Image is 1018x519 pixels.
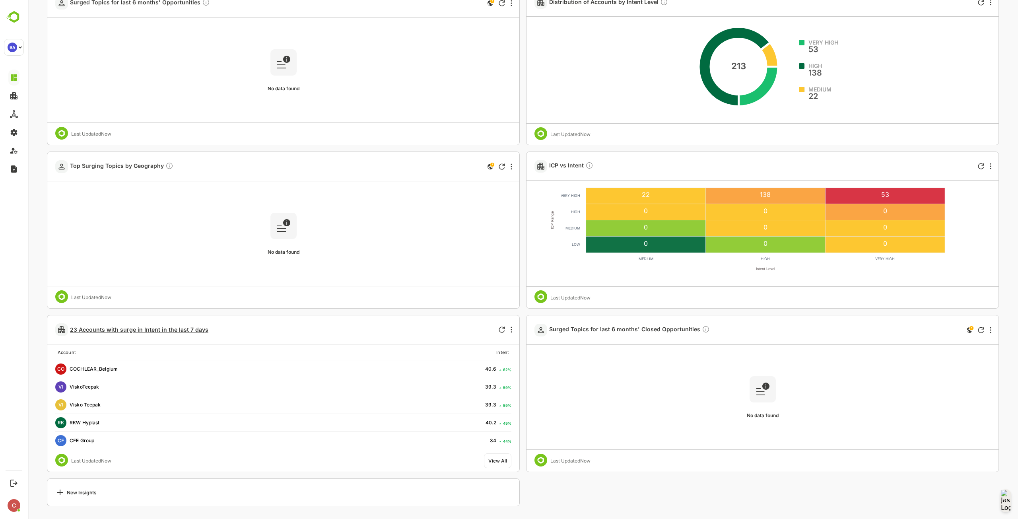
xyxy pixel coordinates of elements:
[42,402,73,408] a: Visko Teepak
[27,399,39,410] div: VI
[240,86,272,91] span: No data found
[43,131,84,137] div: Last Updated Now
[471,327,477,333] div: Refresh
[8,499,20,512] div: C
[43,458,84,464] div: Last Updated Now
[853,190,861,198] text: 53
[736,239,740,247] text: 0
[475,403,484,408] div: 59 %
[781,63,794,69] span: HIGH
[728,266,747,271] text: Intent Level
[4,10,24,25] img: BambooboxLogoMark.f1c84d78b4c51b1a7b5f700c9845e183.svg
[544,242,552,247] text: LOW
[458,420,470,426] div: 40.2
[27,345,342,360] th: Account
[847,257,867,261] text: VERY HIGH
[732,190,743,198] text: 138
[483,163,484,170] div: More
[27,435,339,446] div: CFE Group
[42,384,71,390] a: ViskoTeepak
[457,402,470,408] div: 39.3
[781,69,794,77] span: 138
[614,190,622,198] text: 22
[937,325,946,335] div: This card does not support filter and segments
[855,239,859,247] text: 0
[27,435,39,446] div: CF
[733,257,742,261] text: HIGH
[27,363,39,375] div: CO
[19,478,492,506] a: New Insights
[962,327,964,333] div: More
[475,385,484,390] div: 59 %
[736,207,740,215] text: 0
[475,439,484,443] div: 44 %
[8,43,17,52] div: 9A
[42,437,66,443] a: CFE Group
[781,45,810,53] span: 53
[616,239,620,247] text: 0
[616,207,620,215] text: 0
[471,163,477,170] div: Refresh
[42,420,72,426] a: RKW Hyplast
[27,381,339,393] div: ViskoTeepak
[533,193,552,198] text: VERY HIGH
[43,294,84,300] div: Last Updated Now
[558,161,565,171] div: Shows heatmap of your accounts based on ICP and Intent levels
[457,366,470,372] div: 40.6
[8,478,19,488] button: Logout
[523,295,563,301] div: Last Updated Now
[42,326,184,333] a: 23 Accounts with surge in Intent in the last 7 days
[523,131,563,137] div: Last Updated Now
[27,345,484,449] table: customized table
[27,381,39,393] div: VI
[719,412,751,418] span: No data found
[703,61,718,71] text: 213
[543,210,552,214] text: HIGH
[42,326,181,333] span: 23 Accounts with surge in Intent in the last 7 days
[538,226,552,230] text: MEDIUM
[781,87,804,92] span: MEDIUM
[475,367,484,372] div: 62 %
[27,417,339,428] div: RKW Hyplast
[458,162,467,171] div: This card does not support filter and segments
[27,363,339,375] div: COCHLEAR_Belgium
[522,211,526,229] text: ICP Range
[475,421,484,426] div: 49 %
[950,163,956,169] div: Refresh
[611,257,626,261] text: MEDIUM
[42,366,90,372] a: COCHLEAR_Belgium
[781,92,804,100] span: 22
[27,488,69,497] div: New Insights
[855,223,859,231] text: 0
[42,162,146,171] span: Top Surging Topics by Geography
[950,327,956,333] div: Refresh
[736,223,740,231] text: 0
[27,417,39,428] div: RK
[462,437,469,443] div: 34
[460,458,479,464] a: View All
[342,345,484,360] th: Intent
[521,325,682,334] span: Surged Topics for last 6 months' Closed Opportunities
[457,384,470,390] div: 39.3
[855,207,859,215] text: 0
[962,163,964,169] div: More
[781,40,810,45] span: VERY HIGH
[523,458,563,464] div: Last Updated Now
[616,223,620,231] text: 0
[674,325,682,334] div: Closed Opportunities from the last 6 months surged on the following topics before creation date. ...
[483,327,484,333] div: More
[27,399,339,410] div: Visko Teepak
[138,162,146,171] div: Current trending topics for your top geographies. This might not represent the unique opportunity...
[521,161,565,171] span: ICP vs Intent
[240,249,272,255] span: No data found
